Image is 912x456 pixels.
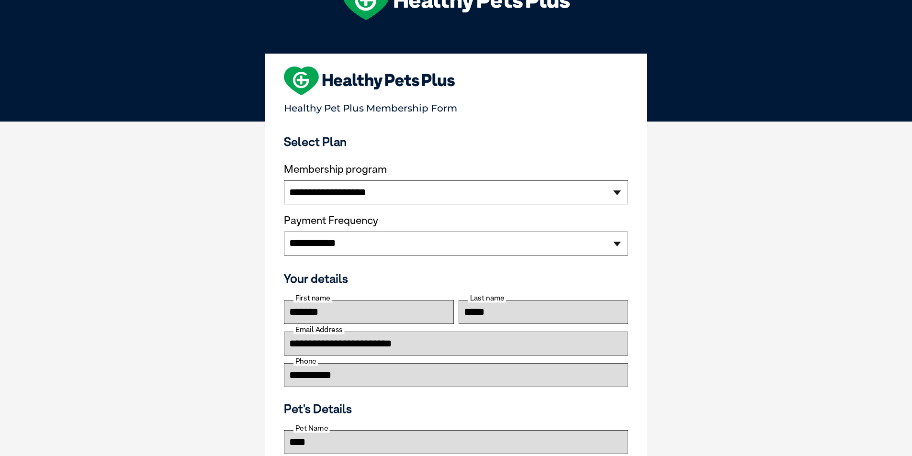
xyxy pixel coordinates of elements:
[468,294,506,302] label: Last name
[284,163,628,176] label: Membership program
[284,98,628,114] p: Healthy Pet Plus Membership Form
[280,401,632,416] h3: Pet's Details
[284,214,378,227] label: Payment Frequency
[284,134,628,149] h3: Select Plan
[284,67,455,95] img: heart-shape-hpp-logo-large.png
[284,271,628,286] h3: Your details
[293,294,332,302] label: First name
[293,357,318,366] label: Phone
[293,325,344,334] label: Email Address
